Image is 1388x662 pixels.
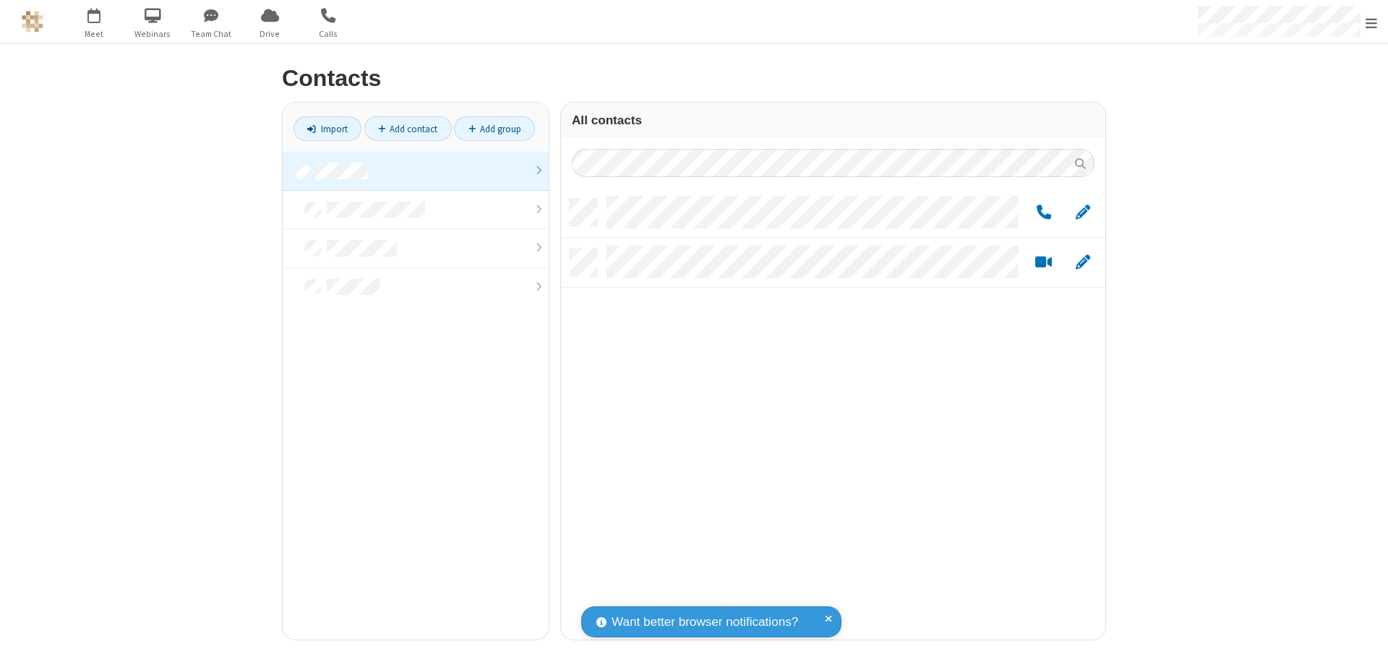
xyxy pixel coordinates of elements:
button: Edit [1068,254,1097,272]
button: Call by phone [1029,204,1058,222]
span: Webinars [126,27,180,40]
a: Import [294,116,361,141]
iframe: Chat [1352,624,1377,652]
span: Want better browser notifications? [612,613,798,632]
h3: All contacts [572,113,1094,127]
span: Drive [243,27,297,40]
button: Edit [1068,204,1097,222]
a: Add group [454,116,535,141]
span: Calls [301,27,356,40]
a: Add contact [364,116,452,141]
div: grid [561,188,1105,640]
span: Meet [67,27,121,40]
img: QA Selenium DO NOT DELETE OR CHANGE [22,11,43,33]
button: Start a video meeting [1029,254,1058,272]
span: Team Chat [184,27,239,40]
h2: Contacts [282,66,1106,91]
